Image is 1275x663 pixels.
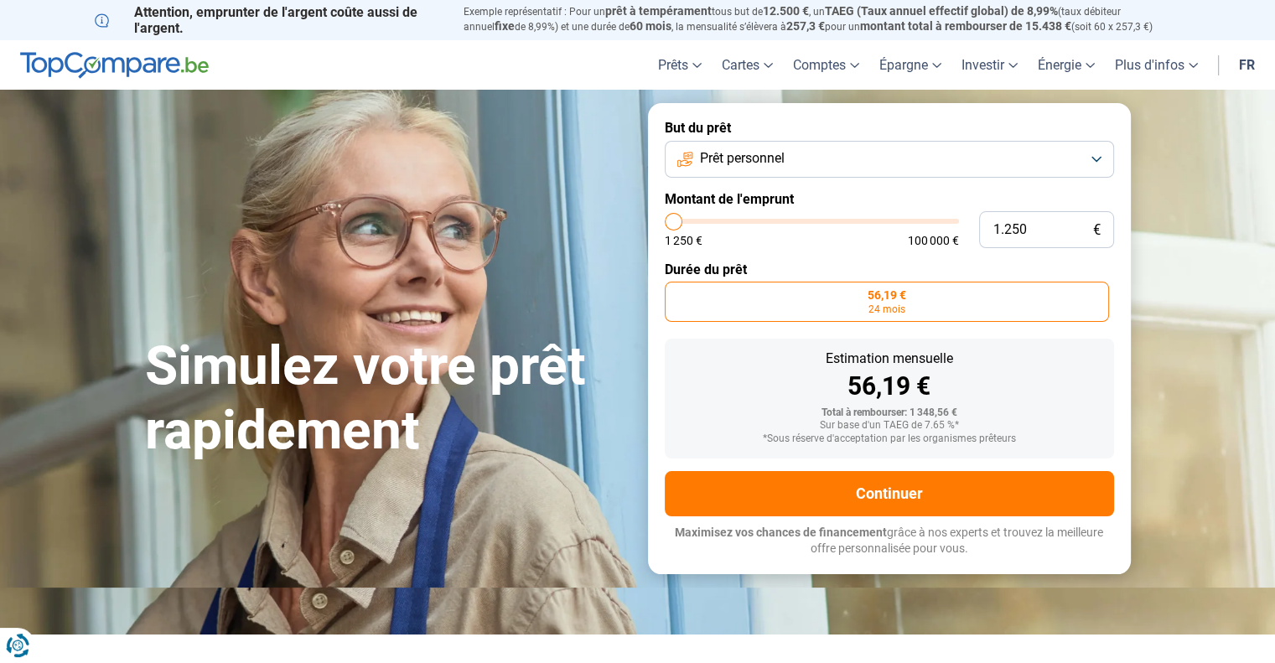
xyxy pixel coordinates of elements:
[464,4,1181,34] p: Exemple représentatif : Pour un tous but de , un (taux débiteur annuel de 8,99%) et une durée de ...
[1028,40,1105,90] a: Énergie
[665,525,1114,557] p: grâce à nos experts et trouvez la meilleure offre personnalisée pour vous.
[665,235,702,246] span: 1 250 €
[860,19,1071,33] span: montant total à rembourser de 15.438 €
[605,4,712,18] span: prêt à tempérament
[648,40,712,90] a: Prêts
[1229,40,1265,90] a: fr
[783,40,869,90] a: Comptes
[665,141,1114,178] button: Prêt personnel
[868,289,906,301] span: 56,19 €
[1105,40,1208,90] a: Plus d'infos
[825,4,1058,18] span: TAEG (Taux annuel effectif global) de 8,99%
[665,471,1114,516] button: Continuer
[665,191,1114,207] label: Montant de l'emprunt
[678,433,1101,445] div: *Sous réserve d'acceptation par les organismes prêteurs
[145,334,628,464] h1: Simulez votre prêt rapidement
[786,19,825,33] span: 257,3 €
[678,352,1101,365] div: Estimation mensuelle
[712,40,783,90] a: Cartes
[868,304,905,314] span: 24 mois
[869,40,951,90] a: Épargne
[951,40,1028,90] a: Investir
[678,407,1101,419] div: Total à rembourser: 1 348,56 €
[495,19,515,33] span: fixe
[763,4,809,18] span: 12.500 €
[675,526,887,539] span: Maximisez vos chances de financement
[20,52,209,79] img: TopCompare
[95,4,443,36] p: Attention, emprunter de l'argent coûte aussi de l'argent.
[700,149,785,168] span: Prêt personnel
[678,420,1101,432] div: Sur base d'un TAEG de 7.65 %*
[908,235,959,246] span: 100 000 €
[1093,223,1101,237] span: €
[665,120,1114,136] label: But du prêt
[630,19,671,33] span: 60 mois
[678,374,1101,399] div: 56,19 €
[665,262,1114,277] label: Durée du prêt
